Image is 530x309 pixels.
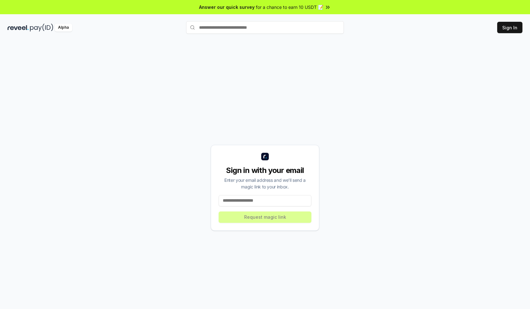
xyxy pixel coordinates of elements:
[30,24,53,32] img: pay_id
[219,177,311,190] div: Enter your email address and we’ll send a magic link to your inbox.
[55,24,72,32] div: Alpha
[256,4,323,10] span: for a chance to earn 10 USDT 📝
[219,165,311,175] div: Sign in with your email
[261,153,269,160] img: logo_small
[199,4,255,10] span: Answer our quick survey
[8,24,29,32] img: reveel_dark
[497,22,522,33] button: Sign In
